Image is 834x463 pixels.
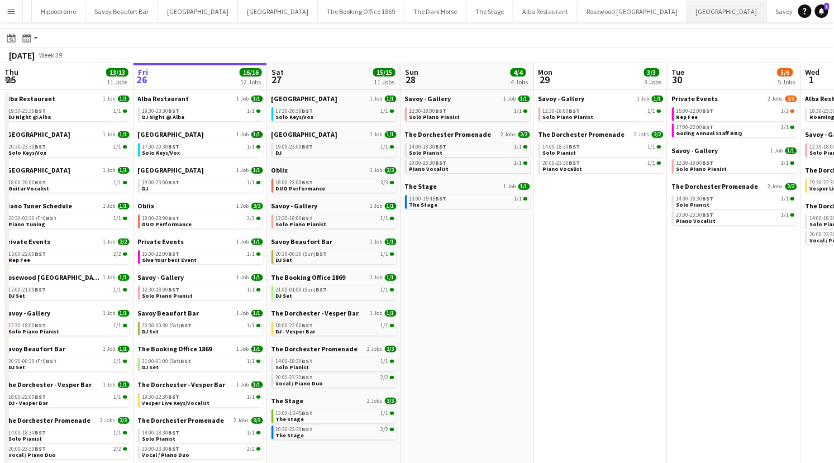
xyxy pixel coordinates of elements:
a: Private Events1 Job2/2 [4,237,130,246]
span: 1/1 [114,144,122,150]
span: BST [569,159,580,166]
span: 1/1 [385,203,397,209]
a: 20:00-23:30BST1/1Piano Vocalist [676,211,795,224]
span: DJ Set [276,256,293,264]
span: 1 Job [237,274,249,281]
span: 1/1 [118,96,130,102]
span: Goring Hotel [138,130,204,139]
span: Solo Pianist [543,149,576,156]
span: 1/1 [251,167,263,174]
div: Piano Tuner Schedule1 Job1/123:30-03:30 (Fri)BST1/1Piano Tuning [4,202,130,237]
a: 17:00-22:00BST1/1Goring Annual Staff BBQ [676,123,795,136]
span: The Dorchester Promenade [672,182,759,190]
span: 1/1 [781,125,789,130]
span: 1/1 [518,96,530,102]
span: 18:00-23:00 [142,216,180,221]
span: 1 Job [237,96,249,102]
span: BST [35,179,46,186]
span: 20:00-23:30 [676,212,714,218]
a: 19:30-23:30BST1/1DJ Night @ Alba [142,107,261,120]
span: 1 Job [370,238,383,245]
span: BST [302,214,313,222]
span: 12:30-18:00 [409,108,447,114]
span: 1 Job [370,274,383,281]
span: 1/1 [648,160,656,166]
a: 1 [815,4,828,18]
a: [GEOGRAPHIC_DATA]1 Job1/1 [4,166,130,174]
span: BST [302,107,313,114]
span: BST [169,179,180,186]
span: 2/2 [114,251,122,257]
span: 1 Job [103,131,116,138]
a: Oblix1 Job3/3 [138,202,263,210]
span: 1/1 [114,287,122,293]
span: The Stage [405,182,437,190]
span: 17:00-21:00 [9,287,46,293]
span: 19:30-23:30 [9,108,46,114]
a: 19:00-23:00BST1/1DJ [276,143,394,156]
span: Piano Tuning [9,221,46,228]
span: 1 Job [103,238,116,245]
a: 15:00-22:00BST1/2Rep Fee [676,107,795,120]
span: The Stage [409,201,438,208]
span: NYX Hotel [271,130,338,139]
span: 1/1 [385,274,397,281]
span: 1/1 [648,108,656,114]
button: Rosewood [GEOGRAPHIC_DATA] [578,1,687,22]
span: 1/1 [247,287,255,293]
span: 1 Job [370,131,383,138]
a: Savoy - Gallery1 Job1/1 [672,146,797,155]
a: [GEOGRAPHIC_DATA]1 Job1/1 [138,166,263,174]
button: The Booking Office 1869 [318,1,404,22]
span: 1/1 [385,96,397,102]
a: 20:30-23:30BST1/1Solo Keys/Vox [9,143,127,156]
div: [GEOGRAPHIC_DATA]1 Job1/117:30-20:30BST1/1Solo Keys/Vox [138,130,263,166]
a: The Stage1 Job1/1 [405,182,530,190]
a: 20:00-23:30BST1/1Piano Vocalist [409,159,528,172]
span: 2/2 [785,183,797,190]
a: Alba Restaurant1 Job1/1 [4,94,130,103]
div: Private Events1 Job2/215:00-22:00BST2/2Rep Fee [4,237,130,273]
span: 20:00-23:30 [409,160,447,166]
span: Savoy - Gallery [538,94,585,103]
span: 1/1 [251,274,263,281]
span: NYX Hotel [138,166,204,174]
span: 1/1 [114,216,122,221]
a: 20:30-00:30 (Sun)BST1/1DJ Set [276,250,394,263]
div: The Booking Office 18691 Job1/121:00-01:00 (Sun)BST1/1DJ Set [271,273,397,309]
span: Solo Piano Pianist [543,113,594,121]
span: BST [703,195,714,202]
span: Piano Vocalist [543,165,583,173]
span: 1 Job [370,203,383,209]
span: 1/1 [247,108,255,114]
span: 1 Job [103,96,116,102]
span: BST [703,159,714,166]
a: 17:00-21:00BST1/1DJ Set [9,286,127,299]
span: Goring Annual Staff BBQ [676,130,743,137]
span: 1/1 [118,274,130,281]
span: 3/3 [385,167,397,174]
div: [GEOGRAPHIC_DATA]1 Job1/119:00-23:00BST1/1DJ [271,130,397,166]
a: 12:30-18:00BST1/1Solo Piano Pianist [676,159,795,172]
a: Savoy - Gallery1 Job1/1 [538,94,664,103]
span: 1/1 [381,144,389,150]
span: BST [703,107,714,114]
button: [GEOGRAPHIC_DATA] [687,1,767,22]
a: 13:00-15:45BST1/1The Stage [409,195,528,208]
div: [GEOGRAPHIC_DATA]1 Job1/120:30-23:30BST1/1Solo Keys/Vox [4,130,130,166]
span: Rosewood London [4,273,101,281]
span: Guitar Vocalist [9,185,50,192]
span: BST [436,195,447,202]
span: BST [703,211,714,218]
span: BST [436,143,447,150]
span: BST [302,143,313,150]
span: 16:00-22:00 [142,251,180,257]
span: BST [169,250,180,257]
span: Give Your best Event [142,256,197,264]
div: Savoy - Gallery1 Job1/112:30-18:00BST1/1Solo Piano Pianist [138,273,263,309]
span: 3/3 [381,180,389,185]
span: 12:30-18:00 [543,108,580,114]
span: 21:00-01:00 (Sun) [276,287,327,293]
span: 1/1 [251,96,263,102]
span: 1/1 [381,216,389,221]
